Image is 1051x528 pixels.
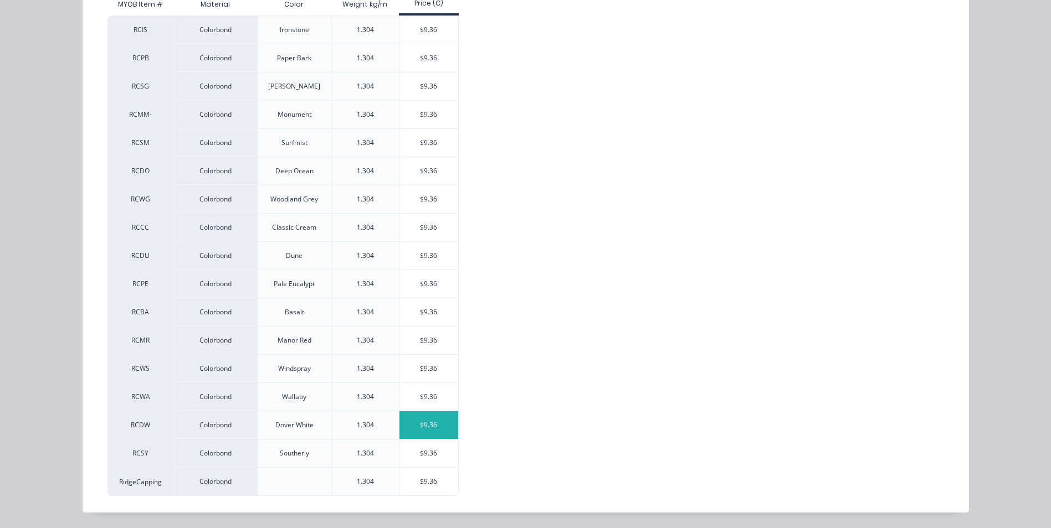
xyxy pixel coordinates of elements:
div: Colorbond [174,185,257,213]
div: Colorbond [174,467,257,496]
div: RCCC [107,213,174,241]
div: 1.304 [357,279,374,289]
div: $9.36 [399,468,459,495]
div: $9.36 [399,129,459,157]
div: 1.304 [357,335,374,345]
div: Southerly [280,448,309,458]
div: Colorbond [174,100,257,128]
div: RidgeCapping [107,467,174,496]
div: Dune [286,251,303,261]
div: $9.36 [399,185,459,213]
div: RCBA [107,298,174,326]
div: Classic Cream [272,222,316,232]
div: Colorbond [174,72,257,100]
div: Colorbond [174,15,257,44]
div: Colorbond [174,44,257,72]
div: Dover White [275,420,314,430]
div: Windspray [278,364,311,374]
div: $9.36 [399,214,459,241]
div: Colorbond [174,326,257,354]
div: 1.304 [357,420,374,430]
div: Surfmist [281,138,307,148]
div: 1.304 [357,166,374,176]
div: $9.36 [399,101,459,128]
div: Colorbond [174,128,257,157]
div: RCWS [107,354,174,382]
div: RCDU [107,241,174,270]
div: RCDW [107,411,174,439]
div: 1.304 [357,81,374,91]
div: RCWA [107,382,174,411]
div: 1.304 [357,448,374,458]
div: Colorbond [174,354,257,382]
div: $9.36 [399,411,459,439]
div: Colorbond [174,382,257,411]
div: 1.304 [357,222,374,232]
div: 1.304 [357,25,374,35]
div: Pale Eucalypt [274,279,315,289]
div: Deep Ocean [275,166,314,176]
div: RCIS [107,15,174,44]
div: $9.36 [399,270,459,298]
div: $9.36 [399,298,459,326]
div: Monument [278,110,311,120]
div: RCWG [107,185,174,213]
div: RCPE [107,270,174,298]
div: $9.36 [399,242,459,270]
div: RCSY [107,439,174,467]
div: 1.304 [357,392,374,402]
div: 1.304 [357,477,374,486]
div: Paper Bark [277,53,311,63]
div: 1.304 [357,138,374,148]
div: Colorbond [174,411,257,439]
div: $9.36 [399,44,459,72]
div: Basalt [285,307,304,317]
div: Colorbond [174,157,257,185]
div: Colorbond [174,270,257,298]
div: $9.36 [399,16,459,44]
div: 1.304 [357,194,374,204]
div: Colorbond [174,298,257,326]
div: 1.304 [357,53,374,63]
div: Woodland Grey [270,194,318,204]
div: $9.36 [399,383,459,411]
div: $9.36 [399,157,459,185]
div: Manor Red [278,335,311,345]
div: $9.36 [399,73,459,100]
div: Colorbond [174,439,257,467]
div: RCSG [107,72,174,100]
div: $9.36 [399,439,459,467]
div: $9.36 [399,355,459,382]
div: 1.304 [357,364,374,374]
div: $9.36 [399,327,459,354]
div: Ironstone [280,25,309,35]
div: RCDO [107,157,174,185]
div: 1.304 [357,251,374,261]
div: [PERSON_NAME] [268,81,320,91]
div: 1.304 [357,110,374,120]
div: Colorbond [174,213,257,241]
div: Colorbond [174,241,257,270]
div: RCPB [107,44,174,72]
div: RCMR [107,326,174,354]
div: Wallaby [282,392,306,402]
div: RCMM- [107,100,174,128]
div: 1.304 [357,307,374,317]
div: RCSM [107,128,174,157]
